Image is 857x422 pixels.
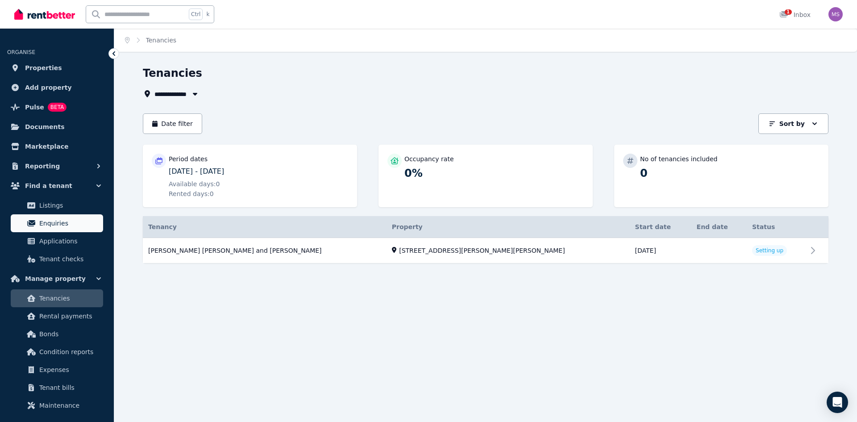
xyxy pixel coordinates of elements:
a: View details for Khandaker Asif Ahmed and Maliha Rahman Moly [143,238,828,263]
a: Tenancies [11,289,103,307]
p: 0 [640,166,820,180]
span: Tenancies [39,293,100,304]
p: 0% [404,166,584,180]
a: Documents [7,118,107,136]
span: Find a tenant [25,180,72,191]
span: Tenancy [148,222,177,231]
span: Expenses [39,364,100,375]
button: Date filter [143,113,202,134]
span: Rented days: 0 [169,189,214,198]
span: BETA [48,103,67,112]
th: End date [691,216,747,238]
a: Rental payments [11,307,103,325]
button: Reporting [7,157,107,175]
a: Bonds [11,325,103,343]
span: ORGANISE [7,49,35,55]
span: Ctrl [189,8,203,20]
span: Rental payments [39,311,100,322]
a: Condition reports [11,343,103,361]
span: Reporting [25,161,60,171]
a: Expenses [11,361,103,379]
a: Add property [7,79,107,96]
span: Add property [25,82,72,93]
p: Occupancy rate [404,155,454,163]
a: PulseBETA [7,98,107,116]
p: No of tenancies included [640,155,717,163]
img: RentBetter [14,8,75,21]
a: Applications [11,232,103,250]
span: Tenancies [146,36,177,45]
span: Manage property [25,273,86,284]
span: Applications [39,236,100,247]
th: Status [747,216,807,238]
button: Sort by [758,113,828,134]
a: Enquiries [11,214,103,232]
span: Bonds [39,329,100,339]
span: Tenant bills [39,382,100,393]
nav: Breadcrumb [114,29,187,52]
p: Sort by [779,119,805,128]
span: Properties [25,63,62,73]
img: Mohammad Sharif Khan [828,7,843,21]
button: Manage property [7,270,107,288]
a: Listings [11,196,103,214]
span: Enquiries [39,218,100,229]
span: k [206,11,209,18]
a: Maintenance [11,397,103,414]
span: Maintenance [39,400,100,411]
span: Documents [25,121,65,132]
h1: Tenancies [143,66,202,80]
span: Tenant checks [39,254,100,264]
span: Listings [39,200,100,211]
p: Period dates [169,155,208,163]
a: Marketplace [7,138,107,155]
th: Property [387,216,630,238]
a: Tenant checks [11,250,103,268]
a: Tenant bills [11,379,103,397]
span: Available days: 0 [169,180,220,188]
th: Start date [630,216,691,238]
span: Condition reports [39,347,100,357]
button: Find a tenant [7,177,107,195]
div: Inbox [779,10,811,19]
div: Open Intercom Messenger [827,392,848,413]
span: 1 [785,9,792,15]
span: Pulse [25,102,44,113]
a: Properties [7,59,107,77]
p: [DATE] - [DATE] [169,166,348,177]
span: Marketplace [25,141,68,152]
